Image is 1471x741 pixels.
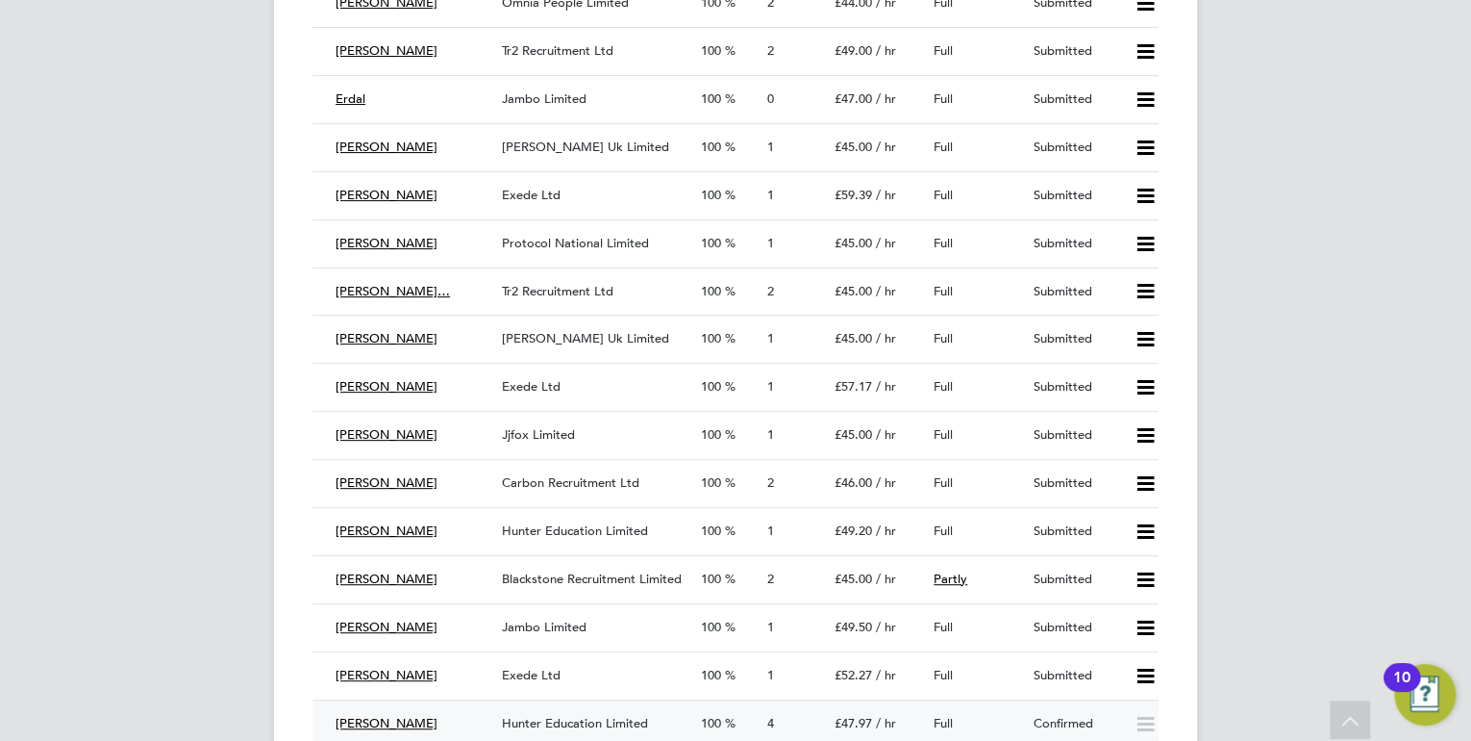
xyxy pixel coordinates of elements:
span: Full [934,42,953,59]
div: Submitted [1026,276,1126,308]
span: £45.00 [834,283,871,299]
span: 100 [701,42,721,59]
span: [PERSON_NAME] [336,187,437,203]
span: Exede Ltd [502,378,561,395]
span: Carbon Recruitment Ltd [502,474,639,491]
span: 100 [701,667,721,683]
div: Submitted [1026,323,1126,355]
span: [PERSON_NAME] Uk Limited [502,330,669,346]
span: Full [934,90,953,107]
span: £57.17 [834,378,871,395]
span: Tr2 Recruitment Ltd [502,42,613,59]
span: Tr2 Recruitment Ltd [502,283,613,299]
span: / hr [875,378,895,395]
span: 100 [701,235,721,251]
div: Submitted [1026,612,1126,644]
span: / hr [875,426,895,443]
span: Full [934,139,953,155]
div: Submitted [1026,660,1126,692]
span: 1 [767,426,774,443]
span: 2 [767,42,774,59]
span: 100 [701,715,721,731]
span: 100 [701,619,721,635]
span: Blackstone Recruitment Limited [502,571,682,587]
span: 1 [767,330,774,346]
span: [PERSON_NAME]… [336,283,450,299]
span: Erdal [336,90,365,107]
div: Submitted [1026,420,1126,451]
span: / hr [875,474,895,491]
div: Submitted [1026,84,1126,115]
span: / hr [875,187,895,203]
span: / hr [875,667,895,683]
span: Full [934,523,953,539]
span: [PERSON_NAME] [336,619,437,635]
span: £49.20 [834,523,871,539]
span: Full [934,235,953,251]
span: [PERSON_NAME] [336,378,437,395]
span: Hunter Education Limited [502,523,648,539]
div: Submitted [1026,180,1126,212]
span: Full [934,283,953,299]
div: 10 [1393,677,1410,703]
div: Submitted [1026,228,1126,260]
span: / hr [875,715,895,731]
span: [PERSON_NAME] [336,474,437,491]
div: Submitted [1026,516,1126,548]
span: / hr [875,42,895,59]
span: £45.00 [834,426,871,443]
span: Exede Ltd [502,187,561,203]
span: 100 [701,571,721,587]
span: £46.00 [834,474,871,491]
span: Partly [934,571,967,587]
span: Full [934,330,953,346]
span: £47.00 [834,90,871,107]
span: £45.00 [834,139,871,155]
span: 1 [767,619,774,635]
span: Full [934,715,953,731]
span: / hr [875,523,895,539]
span: Protocol National Limited [502,235,649,251]
span: Full [934,619,953,635]
span: £45.00 [834,330,871,346]
span: Hunter Education Limited [502,715,648,731]
span: Jambo Limited [502,90,586,107]
span: / hr [875,283,895,299]
span: 100 [701,283,721,299]
span: [PERSON_NAME] [336,715,437,731]
span: 100 [701,474,721,491]
span: 1 [767,139,774,155]
span: 2 [767,283,774,299]
div: Submitted [1026,36,1126,67]
span: [PERSON_NAME] [336,42,437,59]
div: Submitted [1026,564,1126,596]
span: 100 [701,90,721,107]
span: 100 [701,378,721,395]
span: 100 [701,187,721,203]
span: 2 [767,474,774,491]
span: Jambo Limited [502,619,586,635]
span: / hr [875,619,895,635]
span: £45.00 [834,235,871,251]
span: 4 [767,715,774,731]
span: [PERSON_NAME] Uk Limited [502,139,669,155]
span: [PERSON_NAME] [336,571,437,587]
span: Jjfox Limited [502,426,575,443]
span: £49.00 [834,42,871,59]
span: £49.50 [834,619,871,635]
span: £52.27 [834,667,871,683]
span: / hr [875,90,895,107]
span: 0 [767,90,774,107]
span: 1 [767,667,774,683]
span: [PERSON_NAME] [336,235,437,251]
span: £45.00 [834,571,871,587]
div: Submitted [1026,468,1126,499]
span: Full [934,474,953,491]
div: Confirmed [1026,708,1126,740]
span: 100 [701,426,721,443]
span: [PERSON_NAME] [336,330,437,346]
div: Submitted [1026,371,1126,403]
span: / hr [875,235,895,251]
span: 1 [767,378,774,395]
span: 1 [767,187,774,203]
